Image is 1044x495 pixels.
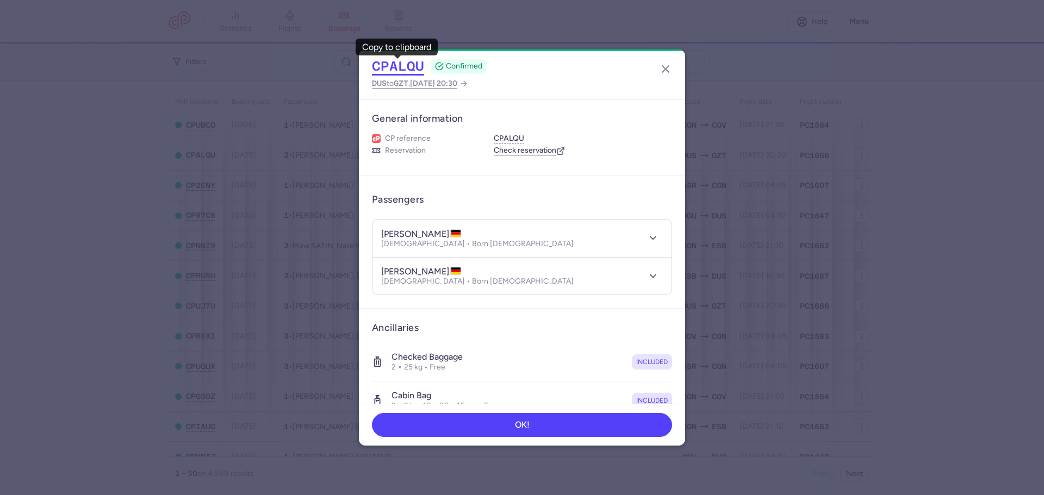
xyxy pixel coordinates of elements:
[372,79,387,87] span: DUS
[372,193,424,206] h3: Passengers
[372,58,424,74] button: CPALQU
[494,146,565,155] a: Check reservation
[391,401,500,411] p: 2 × 3 kg, 40 × 30 × 15 cm • Free
[381,229,461,240] h4: [PERSON_NAME]
[381,240,574,248] p: [DEMOGRAPHIC_DATA] • Born [DEMOGRAPHIC_DATA]
[494,134,524,143] button: CPALQU
[372,77,457,90] span: to ,
[636,395,668,406] span: included
[515,420,530,430] span: OK!
[372,112,672,125] h3: General information
[391,390,500,401] h4: Cabin bag
[385,146,426,155] span: Reservation
[636,356,668,367] span: included
[446,61,482,72] span: CONFIRMED
[394,79,408,87] span: GZT
[391,352,463,362] h4: Checked baggage
[362,42,431,52] div: Copy to clipboard
[372,134,381,143] figure: 1L airline logo
[410,79,457,88] span: [DATE] 20:30
[385,134,431,143] span: CP reference
[381,277,574,286] p: [DEMOGRAPHIC_DATA] • Born [DEMOGRAPHIC_DATA]
[391,362,463,372] p: 2 × 25 kg • Free
[372,413,672,437] button: OK!
[372,322,672,334] h3: Ancillaries
[372,77,468,90] a: DUStoGZT,[DATE] 20:30
[381,266,461,277] h4: [PERSON_NAME]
